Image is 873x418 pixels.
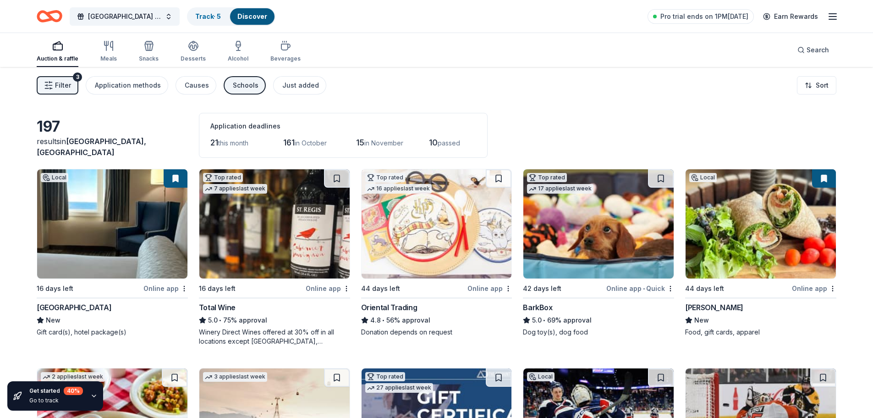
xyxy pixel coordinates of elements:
div: 17 applies last week [527,184,593,194]
div: Top rated [365,173,405,182]
button: Causes [176,76,216,95]
div: [GEOGRAPHIC_DATA] [37,302,111,313]
a: Image for Lyman OrchardsLocal44 days leftOnline app[PERSON_NAME]NewFood, gift cards, apparel [685,169,836,337]
span: • [382,317,384,324]
div: Causes [185,80,209,91]
div: [PERSON_NAME] [685,302,743,313]
span: • [544,317,546,324]
span: Sort [816,80,829,91]
div: Get started [29,387,83,395]
div: Beverages [270,55,301,62]
div: Top rated [527,173,567,182]
div: BarkBox [523,302,552,313]
div: Desserts [181,55,206,62]
a: Earn Rewards [758,8,824,25]
div: Dog toy(s), dog food [523,328,674,337]
div: Food, gift cards, apparel [685,328,836,337]
span: Pro trial ends on 1PM[DATE] [660,11,748,22]
img: Image for Lyman Orchards [686,169,836,279]
div: Auction & raffle [37,55,78,62]
img: Image for BarkBox [523,169,674,279]
span: this month [218,139,248,147]
button: Schools [224,76,266,95]
button: Track· 5Discover [187,7,275,26]
button: Desserts [181,37,206,67]
div: 42 days left [523,283,561,294]
span: Search [807,45,829,56]
div: Donation depends on request [361,328,512,337]
div: Application deadlines [210,121,476,132]
div: 40 % [64,387,83,395]
a: Image for Water's Edge Resort & SpaLocal16 days leftOnline app[GEOGRAPHIC_DATA]NewGift card(s), h... [37,169,188,337]
span: New [694,315,709,326]
button: Beverages [270,37,301,67]
a: Image for BarkBoxTop rated17 applieslast week42 days leftOnline app•QuickBarkBox5.0•69% approvalD... [523,169,674,337]
span: 21 [210,138,218,147]
div: Oriental Trading [361,302,417,313]
button: Snacks [139,37,159,67]
div: 197 [37,117,188,136]
a: Pro trial ends on 1PM[DATE] [648,9,754,24]
div: 2 applies last week [41,372,105,382]
span: • [219,317,221,324]
div: Meals [100,55,117,62]
img: Image for Oriental Trading [362,169,512,279]
a: Image for Total WineTop rated7 applieslast week16 days leftOnline appTotal Wine5.0•75% approvalWi... [199,169,350,346]
div: 44 days left [361,283,400,294]
span: passed [438,139,460,147]
div: Local [527,372,555,381]
div: 3 applies last week [203,372,267,382]
div: Local [689,173,717,182]
button: Sort [797,76,836,95]
div: Application methods [95,80,161,91]
span: 5.0 [532,315,542,326]
div: 3 [73,72,82,82]
div: Snacks [139,55,159,62]
span: [GEOGRAPHIC_DATA], [GEOGRAPHIC_DATA] [37,137,146,157]
img: Image for Water's Edge Resort & Spa [37,169,187,279]
span: in November [364,139,403,147]
div: Top rated [365,372,405,381]
button: Search [790,41,836,59]
a: Home [37,6,62,27]
div: Total Wine [199,302,236,313]
div: 44 days left [685,283,724,294]
div: Go to track [29,397,83,404]
div: Gift card(s), hotel package(s) [37,328,188,337]
div: 16 days left [199,283,236,294]
div: Top rated [203,173,243,182]
div: Winery Direct Wines offered at 30% off in all locations except [GEOGRAPHIC_DATA], [GEOGRAPHIC_DAT... [199,328,350,346]
div: Online app [792,283,836,294]
button: Meals [100,37,117,67]
div: Schools [233,80,258,91]
div: Online app [306,283,350,294]
button: Auction & raffle [37,37,78,67]
button: Filter3 [37,76,78,95]
button: Alcohol [228,37,248,67]
div: Just added [282,80,319,91]
img: Image for Total Wine [199,169,350,279]
div: Local [41,173,68,182]
button: [GEOGRAPHIC_DATA] Project Graduation [70,7,180,26]
div: Online app [143,283,188,294]
span: [GEOGRAPHIC_DATA] Project Graduation [88,11,161,22]
button: Just added [273,76,326,95]
a: Discover [237,12,267,20]
span: 15 [356,138,364,147]
div: results [37,136,188,158]
div: 69% approval [523,315,674,326]
div: 16 days left [37,283,73,294]
div: Alcohol [228,55,248,62]
span: 5.0 [208,315,218,326]
div: 27 applies last week [365,383,433,393]
span: in [37,137,146,157]
div: 56% approval [361,315,512,326]
span: New [46,315,60,326]
div: Online app Quick [606,283,674,294]
button: Application methods [86,76,168,95]
a: Image for Oriental TradingTop rated16 applieslast week44 days leftOnline appOriental Trading4.8•5... [361,169,512,337]
div: 75% approval [199,315,350,326]
span: Filter [55,80,71,91]
div: Online app [467,283,512,294]
span: in October [295,139,327,147]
